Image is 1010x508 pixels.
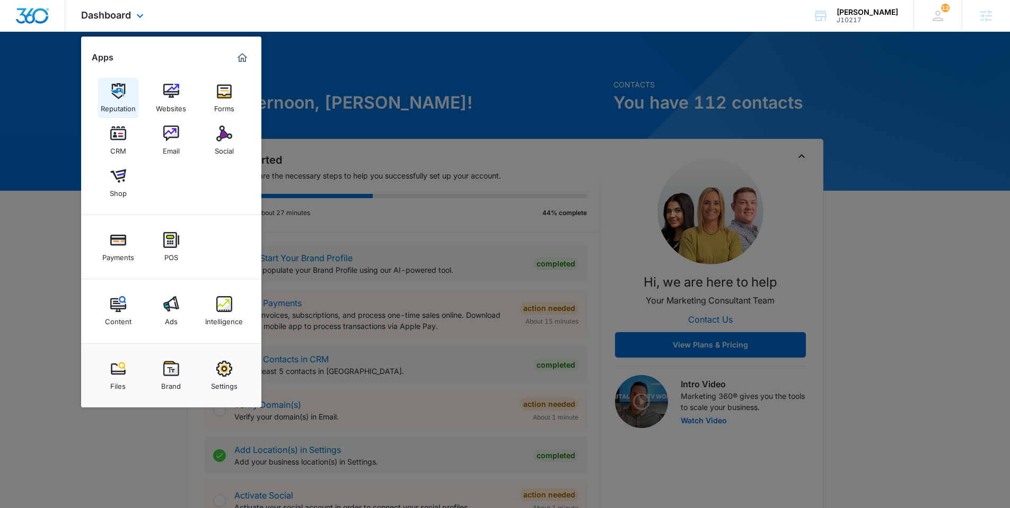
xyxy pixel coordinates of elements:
[204,291,244,331] a: Intelligence
[105,312,131,326] div: Content
[163,141,180,155] div: Email
[204,120,244,161] a: Social
[837,16,898,24] div: account id
[98,78,138,118] a: Reputation
[81,10,131,21] span: Dashboard
[156,99,186,113] div: Websites
[165,312,178,326] div: Ads
[98,227,138,267] a: Payments
[92,52,113,63] h2: Apps
[151,355,191,396] a: Brand
[204,355,244,396] a: Settings
[941,4,950,12] span: 12
[215,141,234,155] div: Social
[151,227,191,267] a: POS
[205,312,243,326] div: Intelligence
[110,184,127,198] div: Shop
[164,248,178,262] div: POS
[98,163,138,203] a: Shop
[98,291,138,331] a: Content
[161,377,181,390] div: Brand
[151,120,191,161] a: Email
[101,99,136,113] div: Reputation
[151,78,191,118] a: Websites
[214,99,234,113] div: Forms
[941,4,950,12] div: notifications count
[110,141,126,155] div: CRM
[211,377,238,390] div: Settings
[837,8,898,16] div: account name
[234,49,251,66] a: Marketing 360® Dashboard
[151,291,191,331] a: Ads
[98,120,138,161] a: CRM
[204,78,244,118] a: Forms
[110,377,126,390] div: Files
[98,355,138,396] a: Files
[102,248,134,262] div: Payments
